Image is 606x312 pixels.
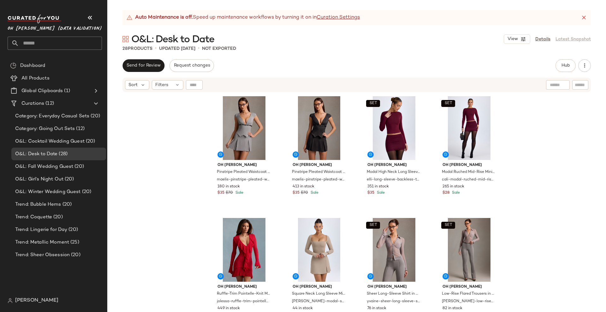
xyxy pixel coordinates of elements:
button: Hub [555,59,576,72]
span: Dashboard [20,62,45,69]
span: yvaine-sheer-long-sleeve-shirt-grey [367,299,420,304]
span: (20) [63,176,74,183]
span: • [155,45,157,52]
span: Send for Review [126,63,161,68]
div: Products [122,45,152,52]
span: 82 in stock [443,306,462,311]
span: Oh [PERSON_NAME] [293,284,346,290]
span: (1) [63,87,70,95]
span: Hub [561,63,570,68]
span: SET [444,223,452,227]
span: Square Neck Long Sleeve Mini Dress in [GEOGRAPHIC_DATA] [292,291,345,297]
button: SET [441,222,455,229]
span: cali-modal-ruched-mid-rise-mini-skirt-wine-red [442,177,495,183]
span: [PERSON_NAME]-low-rise-flared-trousers-grey [442,299,495,304]
img: svg%3e [8,298,13,303]
span: Pinstripe Pleated Waistcoat Mini Dress in Grey [217,169,270,175]
span: 180 in stock [217,184,240,190]
span: O&L: Desk to Date [15,150,57,158]
span: O&L: Cocktail Wedding Guest [15,138,85,145]
img: jolessa-ruffle-trim-pointelle-knit-mini-dress-scarlet-red_1_250728044146.jpg [212,218,276,282]
span: $35 [293,190,300,196]
img: baize-modal-square-neck-long-sleeve-mini-dress-taupe_1_241114060835.jpg [288,218,351,282]
span: [PERSON_NAME] [15,297,58,304]
span: All Products [21,75,50,82]
span: Oh [PERSON_NAME] [443,162,496,168]
button: Request changes [169,59,214,72]
span: $35 [217,190,224,196]
span: Oh [PERSON_NAME] [217,162,271,168]
span: Filters [155,82,168,88]
span: (20) [81,188,92,196]
img: svg%3e [10,62,16,69]
span: Trend: Bubble Hems [15,201,61,208]
span: (20) [52,214,63,221]
span: Request changes [173,63,210,68]
span: jolessa-ruffle-trim-pointelle-knit-mini-dress-scarlet-red [217,299,270,304]
span: Sale [376,191,385,195]
span: Sheer Long-Sleeve Shirt in Grey [367,291,420,297]
span: (20) [89,113,100,120]
span: Oh [PERSON_NAME] [367,162,421,168]
strong: Auto Maintenance is off. [135,14,193,21]
span: SET [369,101,377,106]
span: Sort [128,82,138,88]
span: Trend: Metallic Moment [15,239,69,246]
span: Curations [21,100,44,107]
img: maelis-pinstripe-pleated-waistcoat-mini-dress-grey_1_25022101182.jpg [212,96,276,160]
button: SET [441,100,455,107]
span: Sale [451,191,460,195]
span: (25) [69,239,79,246]
span: 413 in stock [293,184,314,190]
img: cali-ruched-mid-rise-mini-skirt-wine-red_1_241114054133.jpg [437,96,501,160]
span: 351 in stock [367,184,389,190]
span: Pinstripe Pleated Waistcoat Mini Dress in Black [292,169,345,175]
a: Details [535,36,550,43]
span: 44 in stock [293,306,313,311]
span: Oh [PERSON_NAME] [367,284,421,290]
span: Category: Everyday Casual Sets [15,113,89,120]
span: (20) [67,226,78,233]
span: (12) [75,125,85,132]
span: 265 in stock [443,184,464,190]
span: SET [369,223,377,227]
span: O&L: Desk to Date [131,33,214,46]
img: maelis-pinstripe-pleated-waistcoat-mini-dress-black_1_250304030138.jpg [288,96,351,160]
span: (20) [73,163,84,170]
p: Not Exported [202,45,236,52]
span: $70 [301,190,308,196]
span: (28) [57,150,68,158]
span: (12) [44,100,54,107]
span: $28 [443,190,449,196]
img: cfy_white_logo.C9jOOHJF.svg [8,15,61,23]
span: Ruffle-Trim Pointelle-Knit Mini Dress in Scarlet Red [217,291,270,297]
span: Category: Going Out Sets [15,125,75,132]
span: [PERSON_NAME]-modal-square-neck-a-line-mini-dress-taupe [292,299,345,304]
span: O&L: Winter Wedding Guest [15,188,81,196]
span: 449 in stock [217,306,240,311]
button: SET [366,100,380,107]
span: Trend: Lingerie for Day [15,226,67,233]
span: Global Clipboards [21,87,63,95]
span: maelis-pinstripe-pleated-waistcoat-mini-dress-grey [217,177,270,183]
img: yvaine-sheer-long-sleeve-shirt-grey_1_250304022457.jpg [362,218,426,282]
span: $35 [367,190,374,196]
span: elli-long-sleeve-backless-top-wine-red [367,177,420,183]
span: (20) [70,251,80,259]
span: O&L: Girl’s Night Out [15,176,63,183]
span: Oh [PERSON_NAME] [293,162,346,168]
span: $70 [226,190,233,196]
span: Trend: Sheer Obsession [15,251,70,259]
span: Modal High Neck Long Sleeve Open Back Top in Wine Red [367,169,420,175]
p: updated [DATE] [159,45,195,52]
span: (20) [61,201,72,208]
span: Trend: Coquette [15,214,52,221]
span: • [198,45,199,52]
span: O&L: Fall Wedding Guest [15,163,73,170]
span: Sale [234,191,243,195]
span: Oh [PERSON_NAME] [443,284,496,290]
button: View [504,34,530,44]
button: SET [366,222,380,229]
span: Low-Rise Flared Trousers in Grey [442,291,495,297]
span: Oh [PERSON_NAME] (Data Validation) [8,21,102,33]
